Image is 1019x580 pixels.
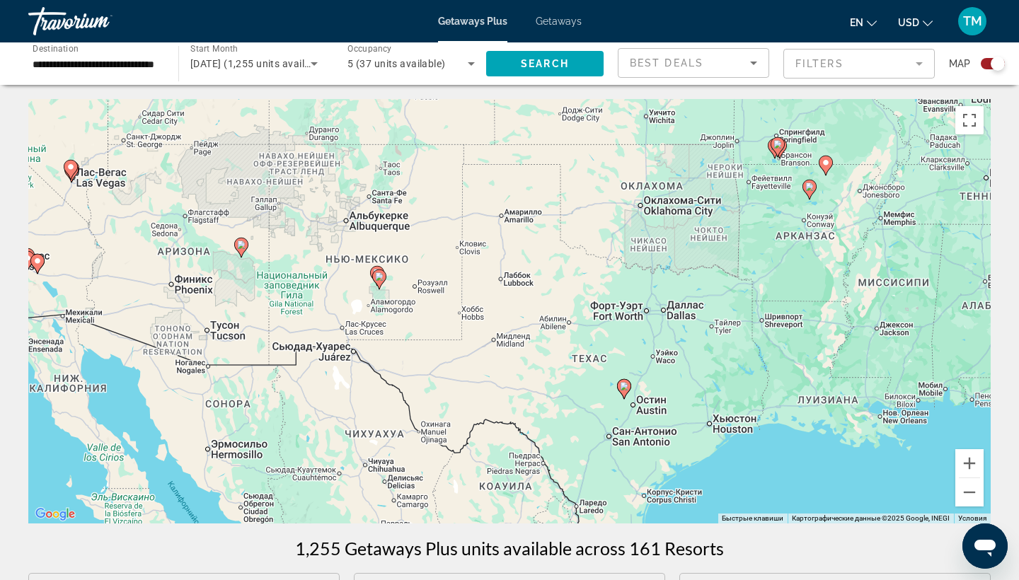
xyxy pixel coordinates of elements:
span: Best Deals [630,57,703,69]
span: Search [521,58,569,69]
mat-select: Sort by [630,54,757,71]
button: Search [486,51,604,76]
a: Getaways Plus [438,16,507,27]
button: Change language [850,12,877,33]
img: Google [32,505,79,523]
span: TM [963,14,982,28]
button: Увеличить [955,449,984,477]
span: Map [949,54,970,74]
iframe: Кнопка запуска окна обмена сообщениями [962,523,1008,569]
a: Getaways [536,16,582,27]
a: Travorium [28,3,170,40]
span: Occupancy [347,44,392,54]
button: Быстрые клавиши [722,514,783,523]
span: 5 (37 units available) [347,58,446,69]
button: Включить полноэкранный режим [955,106,984,134]
span: Destination [33,43,79,53]
span: [DATE] (1,255 units available) [190,58,328,69]
span: Start Month [190,44,238,54]
span: USD [898,17,919,28]
span: Картографические данные ©2025 Google, INEGI [792,514,950,522]
button: Уменьшить [955,478,984,506]
button: Change currency [898,12,933,33]
button: User Menu [954,6,991,36]
span: en [850,17,863,28]
h1: 1,255 Getaways Plus units available across 161 Resorts [295,538,724,559]
a: Открыть эту область в Google Картах (в новом окне) [32,505,79,523]
a: Условия (ссылка откроется в новой вкладке) [958,514,986,522]
button: Filter [783,48,935,79]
